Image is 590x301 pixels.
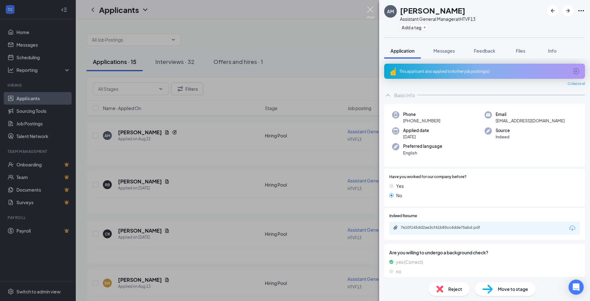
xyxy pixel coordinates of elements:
span: Move to stage [498,286,528,292]
span: Application [390,48,414,54]
span: Phone [403,111,440,118]
span: Yes [396,182,404,189]
span: Collapse all [568,81,585,86]
button: ArrowRight [562,5,574,16]
span: no [396,268,401,275]
span: Feedback [474,48,495,54]
span: Source [496,127,510,134]
span: English [403,150,442,156]
span: Messages [433,48,455,54]
span: No [396,192,402,199]
span: [PHONE_NUMBER] [403,118,440,124]
span: Indeed [496,134,510,140]
span: yes (Correct) [396,258,423,265]
a: Paperclip7e10f145dd2ae3cf41b85cc4dde75abd.pdf [393,225,495,231]
span: Indeed Resume [389,213,417,219]
span: Info [548,48,557,54]
button: PlusAdd a tag [400,24,428,31]
svg: ArrowCircle [572,67,580,75]
span: [DATE] [403,134,429,140]
svg: Paperclip [393,225,398,230]
span: Files [516,48,525,54]
div: AM [387,8,394,14]
span: Reject [448,286,462,292]
svg: ChevronUp [384,91,392,99]
span: [EMAIL_ADDRESS][DOMAIN_NAME] [496,118,565,124]
svg: Plus [423,26,426,29]
span: Email [496,111,565,118]
svg: ArrowRight [564,7,572,14]
span: Applied date [403,127,429,134]
span: Are you willing to undergo a background check? [389,249,580,256]
span: Preferred language [403,143,442,149]
div: 7e10f145dd2ae3cf41b85cc4dde75abd.pdf [401,225,489,230]
div: Open Intercom Messenger [569,280,584,295]
svg: Download [569,224,576,232]
h1: [PERSON_NAME] [400,5,465,16]
svg: ArrowLeftNew [549,7,557,14]
div: This applicant also applied to 4 other job posting(s) [399,69,569,74]
div: Basic Info [394,92,415,98]
button: ArrowLeftNew [547,5,558,16]
svg: Ellipses [577,7,585,14]
div: Assistant General Manager at HTVF13 [400,16,475,22]
span: Have you worked for our company before? [389,174,467,180]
